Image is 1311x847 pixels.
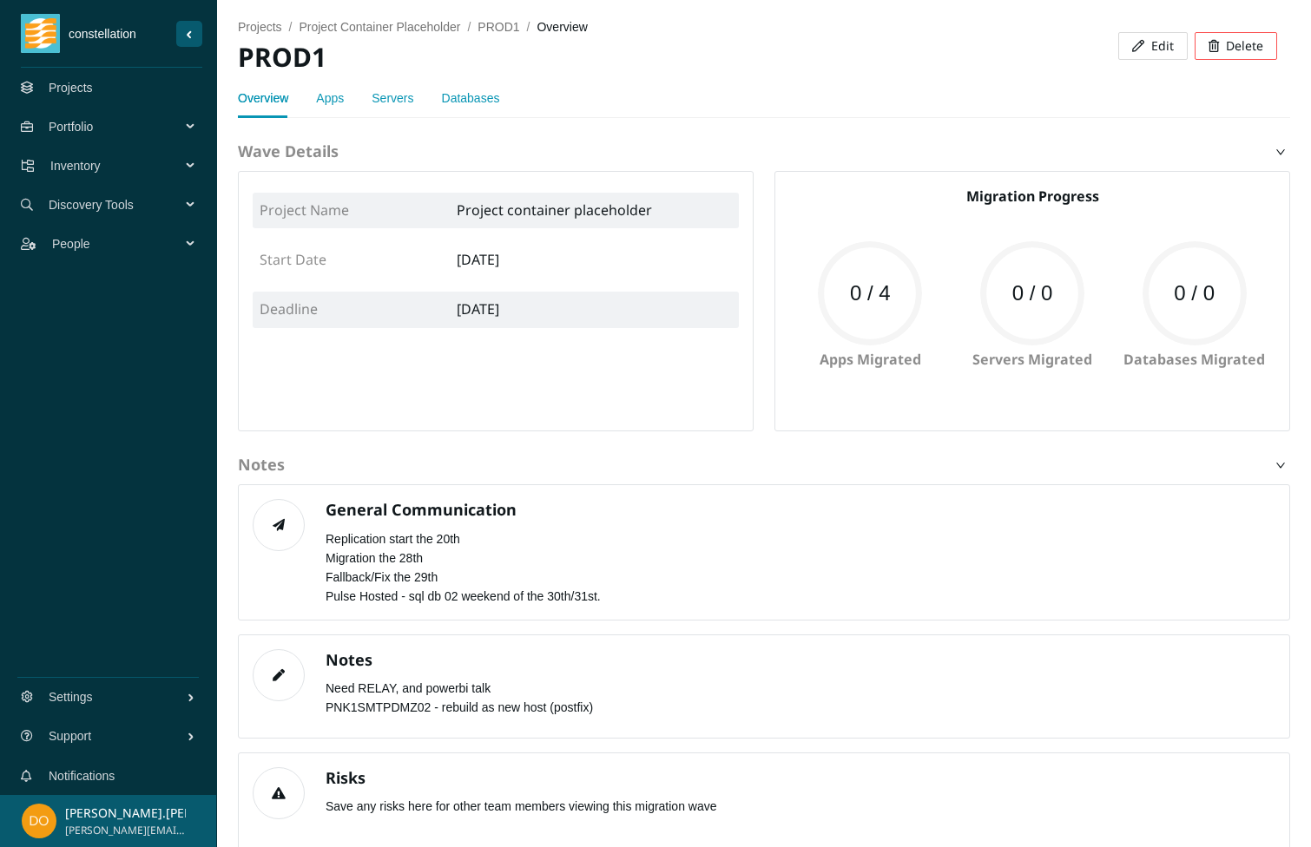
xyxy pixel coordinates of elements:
[49,769,115,783] a: Notifications
[305,499,601,605] div: Replication start the 20th Migration the 28th Fallback/Fix the 29th Pulse Hosted - sql db 02 week...
[49,671,187,723] span: Settings
[457,299,499,318] span: [DATE]
[952,349,1114,370] h5: Servers Migrated
[238,454,1290,476] h4: Notes
[316,91,344,105] a: Apps
[326,767,717,789] h4: Risks
[789,349,952,370] h5: Apps Migrated
[467,20,471,34] span: /
[260,299,318,318] span: Deadline
[289,20,293,34] span: /
[1151,36,1174,56] span: Edit
[305,767,717,842] div: Save any risks here for other team members viewing this migration wave
[60,24,176,43] span: constellation
[65,804,186,823] p: [PERSON_NAME].[PERSON_NAME]
[49,179,188,231] span: Discovery Tools
[50,140,188,192] span: Inventory
[1275,460,1286,470] span: right
[1226,36,1263,56] span: Delete
[238,20,282,34] a: Projects
[442,91,500,105] a: Databases
[457,250,499,269] span: [DATE]
[1195,32,1277,60] button: Delete
[457,200,652,220] span: Project container placeholder
[238,91,288,105] a: Overview
[1275,147,1286,157] span: right
[238,445,1290,484] div: Notes
[25,14,56,53] img: tidal_logo.png
[49,710,187,762] span: Support
[299,20,460,34] a: Project container placeholder
[49,81,93,95] a: Projects
[818,283,922,304] span: 0 / 4
[1118,32,1188,60] button: Edit
[65,823,186,839] span: [PERSON_NAME][EMAIL_ADDRESS][PERSON_NAME][DOMAIN_NAME]
[260,200,349,220] span: Project Name
[980,283,1084,304] span: 0 / 0
[305,649,593,724] div: Need RELAY, and powerbi talk PNK1SMTPDMZ02 - rebuild as new host (postfix)
[22,804,56,838] img: fc4c020ee9766696075f99ae3046ffd7
[537,20,587,34] span: overview
[49,101,188,153] span: Portfolio
[1113,349,1275,370] h5: Databases Migrated
[326,499,601,521] h4: General Communication
[1143,283,1247,304] span: 0 / 0
[478,20,519,34] a: PROD1
[527,20,530,34] span: /
[238,40,757,76] h2: PROD1
[326,649,593,671] h4: Notes
[372,91,413,105] a: Servers
[238,141,1290,162] h4: Wave Details
[789,186,1275,207] h5: Migration Progress
[260,250,326,269] span: Start Date
[52,218,188,270] span: People
[238,132,1290,171] div: Wave Details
